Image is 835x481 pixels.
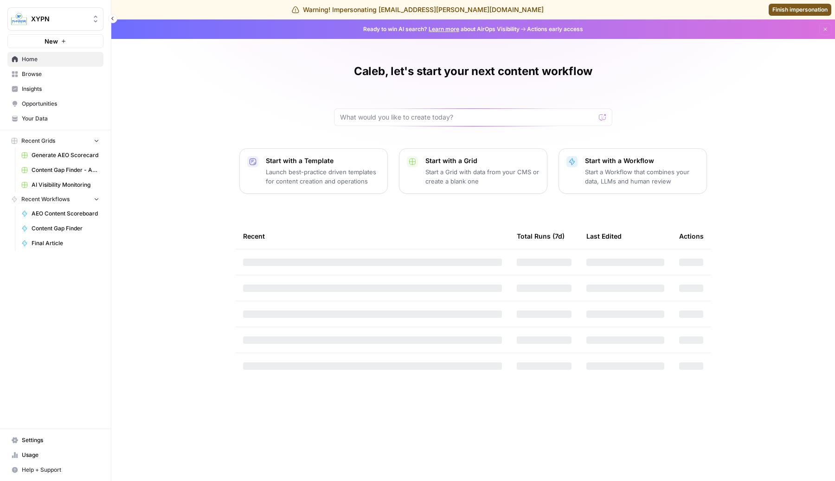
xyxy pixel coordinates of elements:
p: Start with a Workflow [585,156,699,165]
button: Start with a WorkflowStart a Workflow that combines your data, LLMs and human review [559,148,707,194]
button: Help + Support [7,462,103,477]
p: Start with a Grid [425,156,540,165]
a: Learn more [429,25,459,32]
a: AI Visibility Monitoring [17,177,103,192]
a: Final Article [17,236,103,251]
a: Content Gap Finder - Articles We Haven't Covered [17,163,103,177]
h1: Caleb, let's start your next content workflow [354,64,592,79]
div: Total Runs (7d) [517,223,565,249]
span: Actions early access [527,25,583,33]
span: Settings [22,436,99,444]
a: Content Gap Finder [17,221,103,236]
a: Browse [7,67,103,82]
span: Final Article [32,239,99,247]
button: Workspace: XYPN [7,7,103,31]
a: Home [7,52,103,67]
button: Recent Workflows [7,192,103,206]
span: XYPN [31,14,87,24]
div: Warning! Impersonating [EMAIL_ADDRESS][PERSON_NAME][DOMAIN_NAME] [292,5,544,14]
span: Finish impersonation [772,6,828,14]
div: Actions [679,223,704,249]
span: Recent Workflows [21,195,70,203]
span: Content Gap Finder [32,224,99,233]
span: Recent Grids [21,137,55,145]
span: Content Gap Finder - Articles We Haven't Covered [32,166,99,174]
a: Generate AEO Scorecard [17,148,103,163]
a: Your Data [7,111,103,126]
a: Finish impersonation [769,4,831,16]
span: Home [22,55,99,63]
span: Ready to win AI search? about AirOps Visibility [363,25,520,33]
button: Recent Grids [7,134,103,148]
a: Usage [7,448,103,462]
span: AEO Content Scoreboard [32,209,99,218]
button: Start with a GridStart a Grid with data from your CMS or create a blank one [399,148,547,194]
span: Insights [22,85,99,93]
p: Start a Workflow that combines your data, LLMs and human review [585,167,699,186]
span: AI Visibility Monitoring [32,181,99,189]
div: Recent [243,223,502,249]
span: Browse [22,70,99,78]
a: Insights [7,82,103,96]
a: AEO Content Scoreboard [17,206,103,221]
p: Start with a Template [266,156,380,165]
input: What would you like to create today? [340,113,595,122]
span: Opportunities [22,100,99,108]
div: Last Edited [586,223,622,249]
p: Start a Grid with data from your CMS or create a blank one [425,167,540,186]
span: Usage [22,451,99,459]
span: Help + Support [22,466,99,474]
span: Your Data [22,114,99,123]
p: Launch best-practice driven templates for content creation and operations [266,167,380,186]
span: New [45,37,58,46]
span: Generate AEO Scorecard [32,151,99,159]
a: Settings [7,433,103,448]
button: Start with a TemplateLaunch best-practice driven templates for content creation and operations [239,148,388,194]
button: New [7,34,103,48]
img: XYPN Logo [11,11,27,27]
a: Opportunities [7,96,103,111]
